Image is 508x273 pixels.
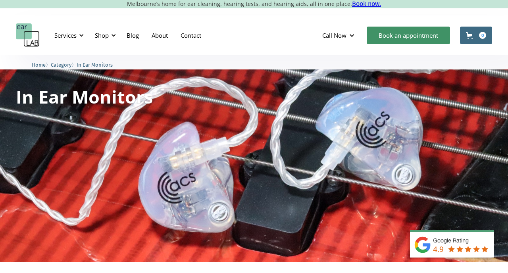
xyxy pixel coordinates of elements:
[51,62,71,68] span: Category
[32,61,51,69] li: 〉
[460,27,492,44] a: Open cart
[51,61,71,68] a: Category
[16,23,40,47] a: home
[16,88,153,106] h1: In Ear Monitors
[322,31,346,39] div: Call Now
[145,24,174,47] a: About
[479,32,486,39] div: 0
[90,23,118,47] div: Shop
[95,31,109,39] div: Shop
[77,61,113,68] a: In Ear Monitors
[32,62,46,68] span: Home
[120,24,145,47] a: Blog
[316,23,363,47] div: Call Now
[367,27,450,44] a: Book an appointment
[77,62,113,68] span: In Ear Monitors
[50,23,86,47] div: Services
[51,61,77,69] li: 〉
[174,24,208,47] a: Contact
[32,61,46,68] a: Home
[54,31,77,39] div: Services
